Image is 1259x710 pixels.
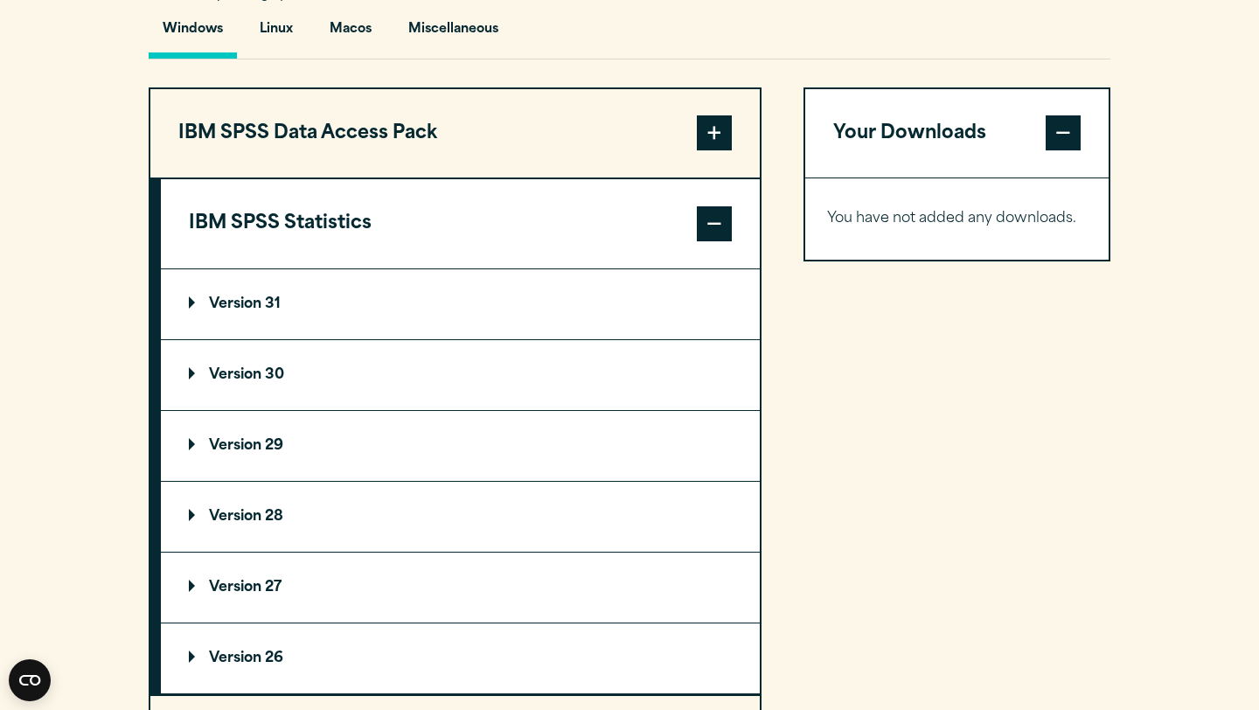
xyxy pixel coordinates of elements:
[189,651,283,665] p: Version 26
[161,269,760,339] summary: Version 31
[161,179,760,268] button: IBM SPSS Statistics
[827,206,1087,232] p: You have not added any downloads.
[161,623,760,693] summary: Version 26
[189,439,283,453] p: Version 29
[246,9,307,59] button: Linux
[316,9,386,59] button: Macos
[161,411,760,481] summary: Version 29
[149,9,237,59] button: Windows
[805,177,1109,260] div: Your Downloads
[189,510,283,524] p: Version 28
[189,581,282,595] p: Version 27
[161,268,760,694] div: IBM SPSS Statistics
[161,340,760,410] summary: Version 30
[394,9,512,59] button: Miscellaneous
[189,368,284,382] p: Version 30
[161,482,760,552] summary: Version 28
[189,297,281,311] p: Version 31
[9,659,51,701] button: Open CMP widget
[805,89,1109,178] button: Your Downloads
[150,89,760,178] button: IBM SPSS Data Access Pack
[161,553,760,623] summary: Version 27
